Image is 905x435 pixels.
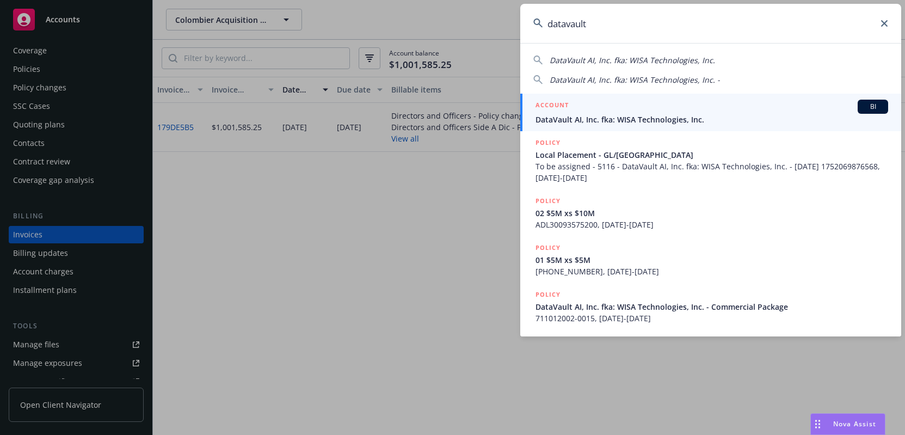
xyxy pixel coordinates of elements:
[520,330,901,377] a: POLICY
[535,242,561,253] h5: POLICY
[862,102,884,112] span: BI
[550,55,715,65] span: DataVault AI, Inc. fka: WISA Technologies, Inc.
[535,336,561,347] h5: POLICY
[535,149,888,161] span: Local Placement - GL/[GEOGRAPHIC_DATA]
[535,100,569,113] h5: ACCOUNT
[520,131,901,189] a: POLICYLocal Placement - GL/[GEOGRAPHIC_DATA]To be assigned - 5116 - DataVault AI, Inc. fka: WISA ...
[535,301,888,313] span: DataVault AI, Inc. fka: WISA Technologies, Inc. - Commercial Package
[535,161,888,183] span: To be assigned - 5116 - DataVault AI, Inc. fka: WISA Technologies, Inc. - [DATE] 1752069876568, [...
[833,419,876,428] span: Nova Assist
[520,4,901,43] input: Search...
[535,195,561,206] h5: POLICY
[535,219,888,230] span: ADL30093575200, [DATE]-[DATE]
[520,94,901,131] a: ACCOUNTBIDataVault AI, Inc. fka: WISA Technologies, Inc.
[811,414,824,434] div: Drag to move
[535,137,561,148] h5: POLICY
[535,289,561,300] h5: POLICY
[520,189,901,236] a: POLICY02 $5M xs $10MADL30093575200, [DATE]-[DATE]
[550,75,720,85] span: DataVault AI, Inc. fka: WISA Technologies, Inc. -
[520,236,901,283] a: POLICY01 $5M xs $5M[PHONE_NUMBER], [DATE]-[DATE]
[520,283,901,330] a: POLICYDataVault AI, Inc. fka: WISA Technologies, Inc. - Commercial Package711012002-0015, [DATE]-...
[535,266,888,277] span: [PHONE_NUMBER], [DATE]-[DATE]
[810,413,885,435] button: Nova Assist
[535,207,888,219] span: 02 $5M xs $10M
[535,313,888,324] span: 711012002-0015, [DATE]-[DATE]
[535,114,888,125] span: DataVault AI, Inc. fka: WISA Technologies, Inc.
[535,254,888,266] span: 01 $5M xs $5M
